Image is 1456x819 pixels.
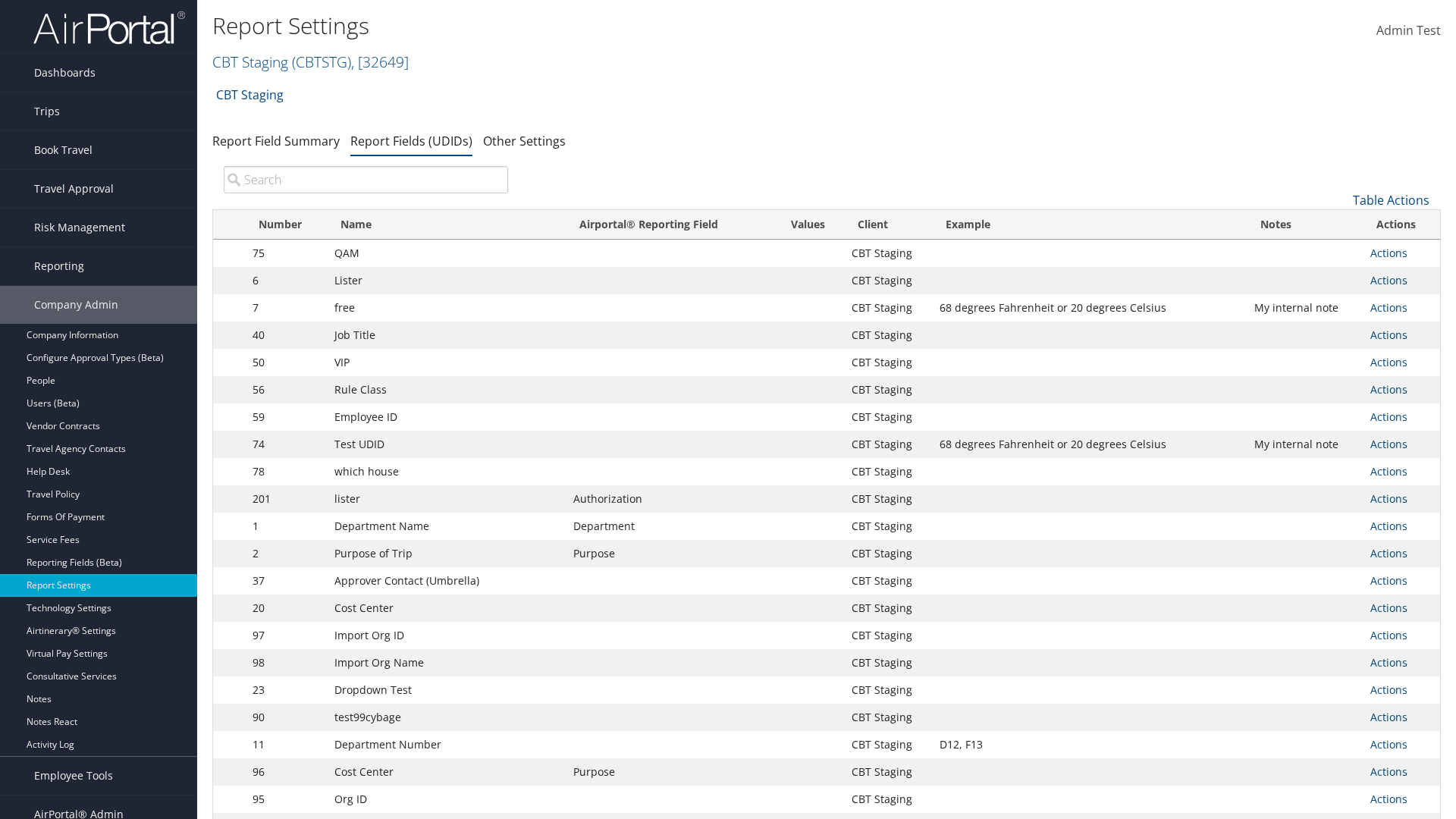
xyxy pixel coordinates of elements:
[1370,519,1407,533] a: Actions
[245,595,327,622] td: 20
[844,485,932,513] td: CBT Staging
[844,758,932,786] td: CBT Staging
[327,676,566,704] td: Dropdown Test
[216,80,284,110] a: CBT Staging
[245,431,327,458] td: 74
[1376,8,1441,55] a: Admin Test
[566,540,772,567] td: Purpose
[844,210,932,240] th: Client
[844,786,932,813] td: CBT Staging
[483,133,566,149] a: Other Settings
[245,540,327,567] td: 2
[844,622,932,649] td: CBT Staging
[327,349,566,376] td: VIP
[245,676,327,704] td: 23
[932,431,1247,458] td: 68 degrees Fahrenheit or 20 degrees Celsius
[245,731,327,758] td: 11
[350,133,472,149] a: Report Fields (UDIDs)
[327,786,566,813] td: Org ID
[932,210,1247,240] th: Example
[1363,210,1440,240] th: Actions
[1370,682,1407,697] a: Actions
[327,240,566,267] td: QAM
[327,403,566,431] td: Employee ID
[1370,546,1407,560] a: Actions
[327,513,566,540] td: Department Name
[844,513,932,540] td: CBT Staging
[327,595,566,622] td: Cost Center
[1370,764,1407,779] a: Actions
[245,349,327,376] td: 50
[245,622,327,649] td: 97
[844,294,932,322] td: CBT Staging
[245,240,327,267] td: 75
[245,649,327,676] td: 98
[245,704,327,731] td: 90
[844,540,932,567] td: CBT Staging
[1370,573,1407,588] a: Actions
[1370,355,1407,369] a: Actions
[245,322,327,349] td: 40
[327,731,566,758] td: Department Number
[213,210,245,240] th: : activate to sort column descending
[844,458,932,485] td: CBT Staging
[245,294,327,322] td: 7
[1247,210,1362,240] th: Notes
[1370,409,1407,424] a: Actions
[245,485,327,513] td: 201
[245,267,327,294] td: 6
[34,131,93,169] span: Book Travel
[844,676,932,704] td: CBT Staging
[327,458,566,485] td: which house
[1370,601,1407,615] a: Actions
[844,704,932,731] td: CBT Staging
[327,567,566,595] td: Approver Contact (Umbrella)
[327,210,566,240] th: Name
[1370,491,1407,506] a: Actions
[34,247,84,285] span: Reporting
[245,210,327,240] th: Number
[1370,464,1407,479] a: Actions
[844,403,932,431] td: CBT Staging
[566,485,772,513] td: Authorization
[351,52,409,72] span: , [ 32649 ]
[212,10,1031,42] h1: Report Settings
[1247,294,1362,322] td: My internal note
[1370,737,1407,752] a: Actions
[844,240,932,267] td: CBT Staging
[245,758,327,786] td: 96
[1370,710,1407,724] a: Actions
[844,267,932,294] td: CBT Staging
[327,376,566,403] td: Rule Class
[245,376,327,403] td: 56
[844,567,932,595] td: CBT Staging
[292,52,351,72] span: ( CBTSTG )
[34,54,96,92] span: Dashboards
[34,757,113,795] span: Employee Tools
[844,731,932,758] td: CBT Staging
[1353,192,1429,209] a: Table Actions
[34,286,118,324] span: Company Admin
[212,52,409,72] a: CBT Staging
[327,622,566,649] td: Import Org ID
[327,485,566,513] td: lister
[327,294,566,322] td: free
[327,704,566,731] td: test99cybage
[1370,246,1407,260] a: Actions
[1370,628,1407,642] a: Actions
[245,567,327,595] td: 37
[245,513,327,540] td: 1
[844,376,932,403] td: CBT Staging
[932,731,1247,758] td: D12, F13
[1370,655,1407,670] a: Actions
[245,786,327,813] td: 95
[1370,328,1407,342] a: Actions
[1370,792,1407,806] a: Actions
[34,93,60,130] span: Trips
[212,133,340,149] a: Report Field Summary
[327,322,566,349] td: Job Title
[224,166,508,193] input: Search
[1370,273,1407,287] a: Actions
[566,210,772,240] th: Airportal&reg; Reporting Field
[34,209,125,246] span: Risk Management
